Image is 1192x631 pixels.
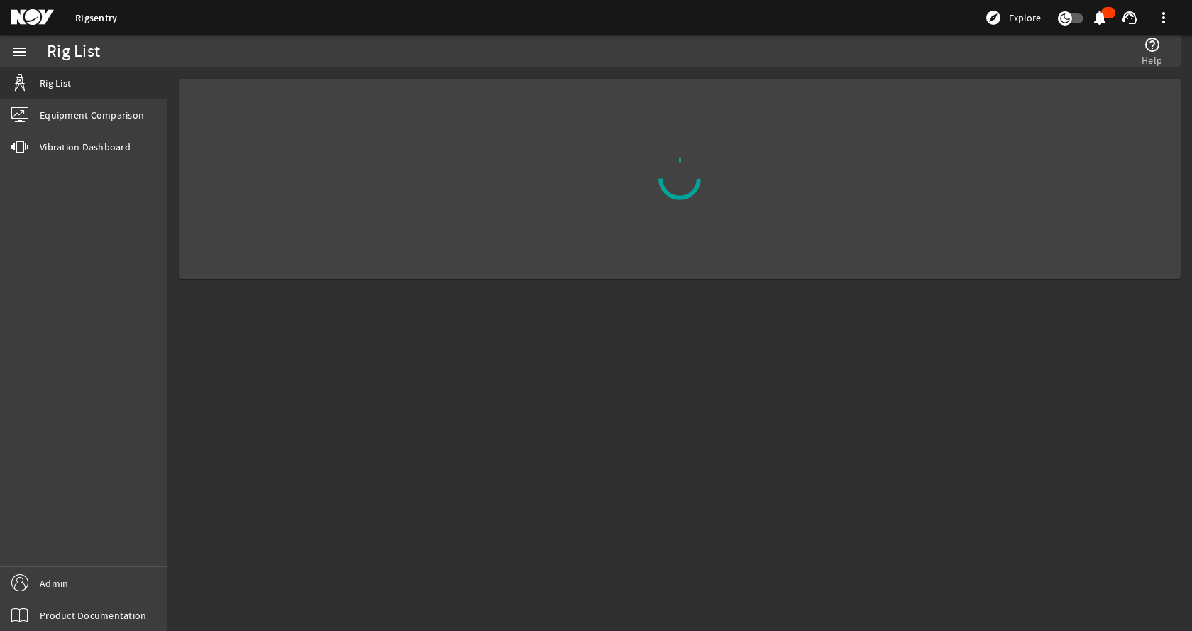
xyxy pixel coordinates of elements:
span: Equipment Comparison [40,108,144,122]
mat-icon: menu [11,43,28,60]
button: Explore [979,6,1047,29]
mat-icon: explore [985,9,1002,26]
mat-icon: notifications [1091,9,1108,26]
span: Rig List [40,76,71,90]
mat-icon: vibration [11,138,28,155]
a: Rigsentry [75,11,117,25]
div: Rig List [47,45,100,59]
span: Admin [40,576,68,591]
span: Explore [1009,11,1041,25]
button: more_vert [1147,1,1181,35]
mat-icon: help_outline [1144,36,1161,53]
span: Vibration Dashboard [40,140,131,154]
span: Product Documentation [40,608,146,622]
mat-icon: support_agent [1121,9,1138,26]
span: Help [1142,53,1162,67]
